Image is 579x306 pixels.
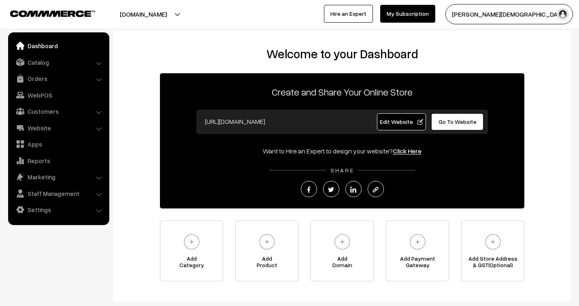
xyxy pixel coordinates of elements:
img: user [557,8,569,20]
a: Click Here [393,147,421,155]
a: Settings [10,202,106,217]
span: SHARE [326,167,358,174]
img: plus.svg [256,231,278,253]
img: plus.svg [482,231,504,253]
a: Catalog [10,55,106,70]
span: Edit Website [380,118,423,125]
a: Customers [10,104,106,119]
button: [DOMAIN_NAME] [92,4,195,24]
a: Add PaymentGateway [386,221,449,281]
a: AddDomain [311,221,374,281]
a: Apps [10,137,106,151]
p: Create and Share Your Online Store [160,85,524,99]
a: WebPOS [10,88,106,102]
a: Marketing [10,170,106,184]
a: AddProduct [235,221,298,281]
span: Add Payment Gateway [386,255,449,272]
img: plus.svg [331,231,353,253]
span: Go To Website [439,118,477,125]
a: Hire an Expert [324,5,373,23]
div: Want to Hire an Expert to design your website? [160,146,524,156]
span: Add Category [160,255,223,272]
img: plus.svg [181,231,203,253]
a: Dashboard [10,38,106,53]
a: Orders [10,71,106,86]
span: Add Product [236,255,298,272]
a: Add Store Address& GST(Optional) [461,221,524,281]
a: Go To Website [431,113,483,130]
h2: Welcome to your Dashboard [121,47,563,61]
a: Website [10,121,106,135]
img: plus.svg [407,231,429,253]
span: Add Store Address & GST(Optional) [462,255,524,272]
a: COMMMERCE [10,8,81,18]
a: Staff Management [10,186,106,201]
span: Add Domain [311,255,373,272]
a: My Subscription [380,5,435,23]
button: [PERSON_NAME][DEMOGRAPHIC_DATA] [445,4,573,24]
img: COMMMERCE [10,11,95,17]
a: AddCategory [160,221,223,281]
a: Edit Website [377,113,426,130]
a: Reports [10,153,106,168]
